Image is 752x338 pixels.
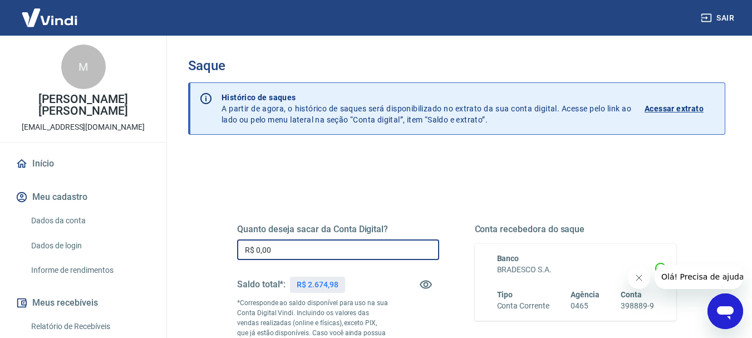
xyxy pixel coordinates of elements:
[27,234,153,257] a: Dados de login
[13,291,153,315] button: Meus recebíveis
[222,92,631,103] p: Histórico de saques
[237,224,439,235] h5: Quanto deseja sacar da Conta Digital?
[13,1,86,35] img: Vindi
[27,259,153,282] a: Informe de rendimentos
[13,185,153,209] button: Meu cadastro
[497,300,549,312] h6: Conta Corrente
[27,209,153,232] a: Dados da conta
[61,45,106,89] div: M
[628,267,650,289] iframe: Fechar mensagem
[621,290,642,299] span: Conta
[645,103,704,114] p: Acessar extrato
[188,58,725,74] h3: Saque
[645,92,716,125] a: Acessar extrato
[13,151,153,176] a: Início
[571,290,599,299] span: Agência
[475,224,677,235] h5: Conta recebedora do saque
[297,279,338,291] p: R$ 2.674,98
[707,293,743,329] iframe: Botão para abrir a janela de mensagens
[655,264,743,289] iframe: Mensagem da empresa
[7,8,94,17] span: Olá! Precisa de ajuda?
[699,8,739,28] button: Sair
[222,92,631,125] p: A partir de agora, o histórico de saques será disponibilizado no extrato da sua conta digital. Ac...
[497,254,519,263] span: Banco
[22,121,145,133] p: [EMAIL_ADDRESS][DOMAIN_NAME]
[237,279,286,290] h5: Saldo total*:
[497,264,655,276] h6: BRADESCO S.A.
[621,300,654,312] h6: 398889-9
[497,290,513,299] span: Tipo
[571,300,599,312] h6: 0465
[27,315,153,338] a: Relatório de Recebíveis
[9,94,158,117] p: [PERSON_NAME] [PERSON_NAME]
